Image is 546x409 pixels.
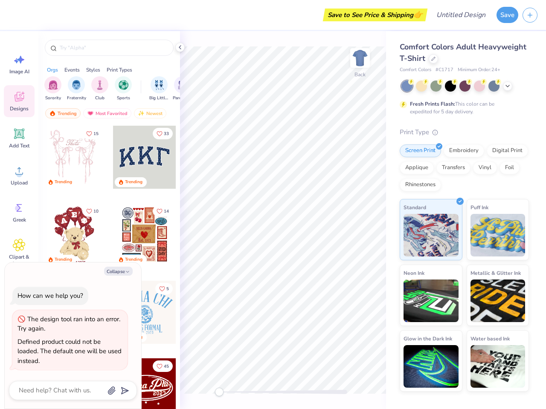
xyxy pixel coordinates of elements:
[155,283,173,294] button: Like
[82,128,102,139] button: Like
[17,337,122,365] div: Defined product could not be loaded. The default one will be used instead.
[5,253,33,267] span: Clipart & logos
[11,179,28,186] span: Upload
[47,66,58,74] div: Orgs
[410,101,455,107] strong: Fresh Prints Flash:
[44,76,61,101] div: filter for Sorority
[86,66,100,74] div: Styles
[45,108,81,118] div: Trending
[400,42,526,63] span: Comfort Colors Adult Heavyweight T-Shirt
[91,76,108,101] button: filter button
[497,7,518,23] button: Save
[400,66,431,74] span: Comfort Colors
[17,315,120,333] div: The design tool ran into an error. Try again.
[9,68,29,75] span: Image AI
[154,80,164,90] img: Big Little Reveal Image
[400,144,441,157] div: Screen Print
[500,161,520,174] div: Foil
[9,142,29,149] span: Add Text
[149,95,169,101] span: Big Little Reveal
[410,100,515,115] div: This color can be expedited for 5 day delivery.
[173,76,192,101] button: filter button
[149,76,169,101] div: filter for Big Little Reveal
[83,108,131,118] div: Most Favorited
[117,95,130,101] span: Sports
[82,205,102,217] button: Like
[436,161,470,174] div: Transfers
[138,110,145,116] img: newest.gif
[400,179,441,191] div: Rhinestones
[10,105,29,112] span: Designs
[470,214,526,256] img: Puff Ink
[400,161,434,174] div: Applique
[470,203,488,212] span: Puff Ink
[470,334,510,343] span: Water based Ink
[125,179,142,185] div: Trending
[13,216,26,223] span: Greek
[72,80,81,90] img: Fraternity Image
[48,80,58,90] img: Sorority Image
[164,209,169,213] span: 14
[487,144,528,157] div: Digital Print
[95,80,105,90] img: Club Image
[470,268,521,277] span: Metallic & Glitter Ink
[93,132,99,136] span: 15
[55,179,72,185] div: Trending
[354,71,366,78] div: Back
[325,9,425,21] div: Save to See Price & Shipping
[458,66,500,74] span: Minimum Order: 24 +
[470,345,526,388] img: Water based Ink
[115,76,132,101] div: filter for Sports
[44,76,61,101] button: filter button
[444,144,484,157] div: Embroidery
[134,108,166,118] div: Newest
[404,203,426,212] span: Standard
[93,209,99,213] span: 10
[149,76,169,101] button: filter button
[173,95,192,101] span: Parent's Weekend
[351,49,369,66] img: Back
[164,132,169,136] span: 33
[153,205,173,217] button: Like
[119,80,128,90] img: Sports Image
[91,76,108,101] div: filter for Club
[400,127,529,137] div: Print Type
[178,80,188,90] img: Parent's Weekend Image
[64,66,80,74] div: Events
[104,267,133,276] button: Collapse
[45,95,61,101] span: Sorority
[67,95,86,101] span: Fraternity
[413,9,423,20] span: 👉
[470,279,526,322] img: Metallic & Glitter Ink
[49,110,56,116] img: trending.gif
[87,110,94,116] img: most_fav.gif
[430,6,492,23] input: Untitled Design
[17,291,83,300] div: How can we help you?
[215,388,224,396] div: Accessibility label
[67,76,86,101] div: filter for Fraternity
[404,268,424,277] span: Neon Ink
[173,76,192,101] div: filter for Parent's Weekend
[115,76,132,101] button: filter button
[436,66,453,74] span: # C1717
[404,279,459,322] img: Neon Ink
[404,334,452,343] span: Glow in the Dark Ink
[125,256,142,263] div: Trending
[473,161,497,174] div: Vinyl
[164,364,169,369] span: 45
[404,214,459,256] img: Standard
[107,66,132,74] div: Print Types
[404,345,459,388] img: Glow in the Dark Ink
[59,43,168,52] input: Try "Alpha"
[153,128,173,139] button: Like
[67,76,86,101] button: filter button
[166,287,169,291] span: 5
[153,360,173,372] button: Like
[95,95,105,101] span: Club
[55,256,72,263] div: Trending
